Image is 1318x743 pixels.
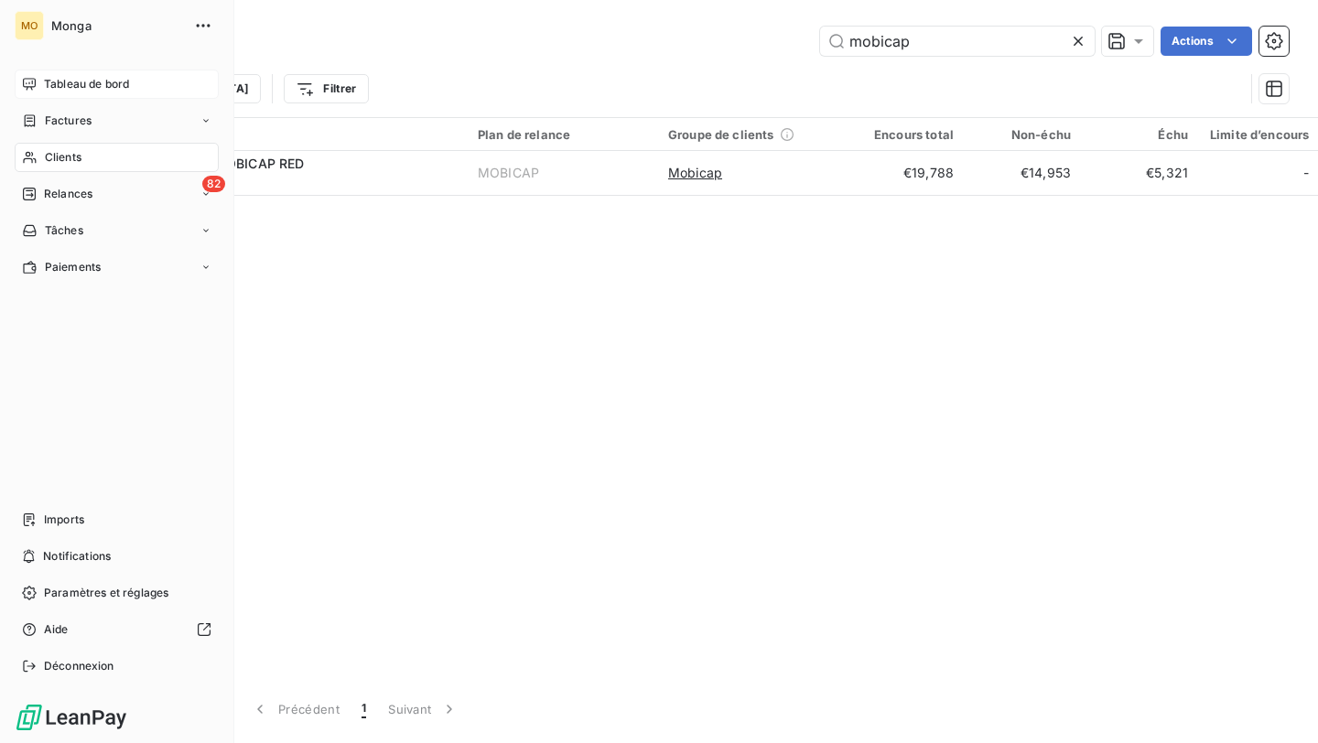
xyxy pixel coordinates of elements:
a: Aide [15,615,219,644]
span: Paramètres et réglages [44,585,168,601]
span: Imports [44,511,84,528]
span: Aide [44,621,69,638]
img: Logo LeanPay [15,703,128,732]
div: Non-échu [976,127,1071,142]
div: Encours total [859,127,954,142]
span: Monga [51,18,183,33]
span: Notifications [43,548,111,565]
span: Déconnexion [44,658,114,674]
td: €5,321 [1082,151,1199,195]
span: Relances [44,186,92,202]
span: Clients [45,149,81,166]
div: Limite d’encours [1210,127,1309,142]
span: Tableau de bord [44,76,129,92]
input: Rechercher [820,27,1095,56]
div: MOBICAP [478,164,539,182]
span: 43280326 [126,173,456,191]
div: Plan de relance [478,127,646,142]
td: €19,788 [848,151,965,195]
button: Suivant [377,690,470,728]
span: Groupe de clients [668,127,774,142]
td: €14,953 [965,151,1082,195]
span: 1 [362,700,366,718]
span: Factures [45,113,92,129]
button: Filtrer [284,74,368,103]
span: Mobicap [668,164,722,182]
span: Paiements [45,259,101,275]
button: Précédent [240,690,351,728]
div: MO [15,11,44,40]
button: Actions [1161,27,1252,56]
span: - [1303,164,1309,182]
span: Tâches [45,222,83,239]
button: 1 [351,690,377,728]
div: Échu [1093,127,1188,142]
span: 82 [202,176,225,192]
